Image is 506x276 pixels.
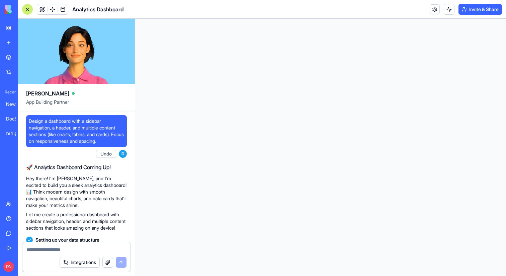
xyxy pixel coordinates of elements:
[6,101,25,107] div: New App
[2,89,16,95] span: Recent
[26,175,127,209] p: Hey there! I'm [PERSON_NAME], and I'm excited to build you a sleek analytics dashboard! 📊 Think m...
[2,127,29,140] a: מערכת ניהול לקוחות
[6,130,25,137] div: מערכת ניהול לקוחות
[6,115,25,122] div: DocExtract AI
[29,118,124,145] span: Design a dashboard with a sidebar navigation, a header, and multiple content sections (like chart...
[35,237,99,243] span: Setting up your data structure
[26,89,69,97] span: [PERSON_NAME]
[26,163,127,171] h2: 🚀 Analytics Dashboard Coming Up!
[96,150,116,158] button: Undo
[26,99,127,111] span: App Building Partner
[3,261,14,272] span: DN
[2,112,29,125] a: DocExtract AI
[26,211,127,231] p: Let me create a professional dashboard with sidebar navigation, header, and multiple content sect...
[60,257,100,268] button: Integrations
[458,4,502,15] button: Invite & Share
[119,150,127,158] span: D
[5,5,46,14] img: logo
[72,5,124,13] span: Analytics Dashboard
[2,97,29,111] a: New App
